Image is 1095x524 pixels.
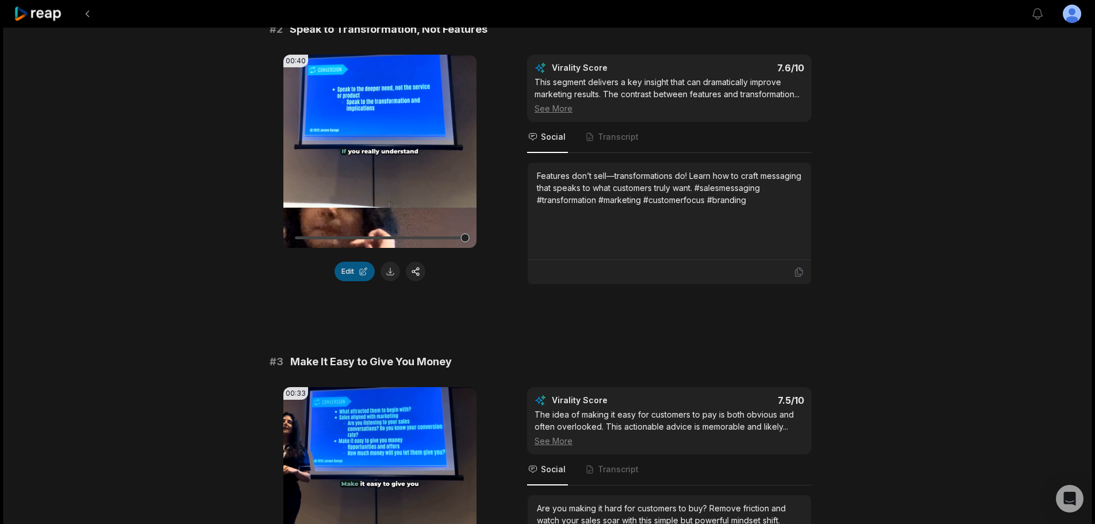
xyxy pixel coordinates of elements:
div: See More [535,102,804,114]
span: # 3 [270,354,283,370]
span: Speak to Transformation, Not Features [290,21,487,37]
div: This segment delivers a key insight that can dramatically improve marketing results. The contrast... [535,76,804,114]
video: Your browser does not support mp4 format. [283,55,477,248]
span: Social [541,464,566,475]
div: Virality Score [552,62,675,74]
div: The idea of making it easy for customers to pay is both obvious and often overlooked. This action... [535,408,804,447]
div: Virality Score [552,395,675,406]
div: 7.6 /10 [681,62,805,74]
span: Social [541,131,566,143]
nav: Tabs [527,454,812,485]
button: Edit [335,262,375,281]
span: Transcript [598,464,639,475]
div: Open Intercom Messenger [1056,485,1084,512]
nav: Tabs [527,122,812,153]
div: Features don’t sell—transformations do! Learn how to craft messaging that speaks to what customer... [537,170,802,206]
span: Transcript [598,131,639,143]
div: 7.5 /10 [681,395,805,406]
span: Make It Easy to Give You Money [290,354,452,370]
div: See More [535,435,804,447]
span: # 2 [270,21,283,37]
